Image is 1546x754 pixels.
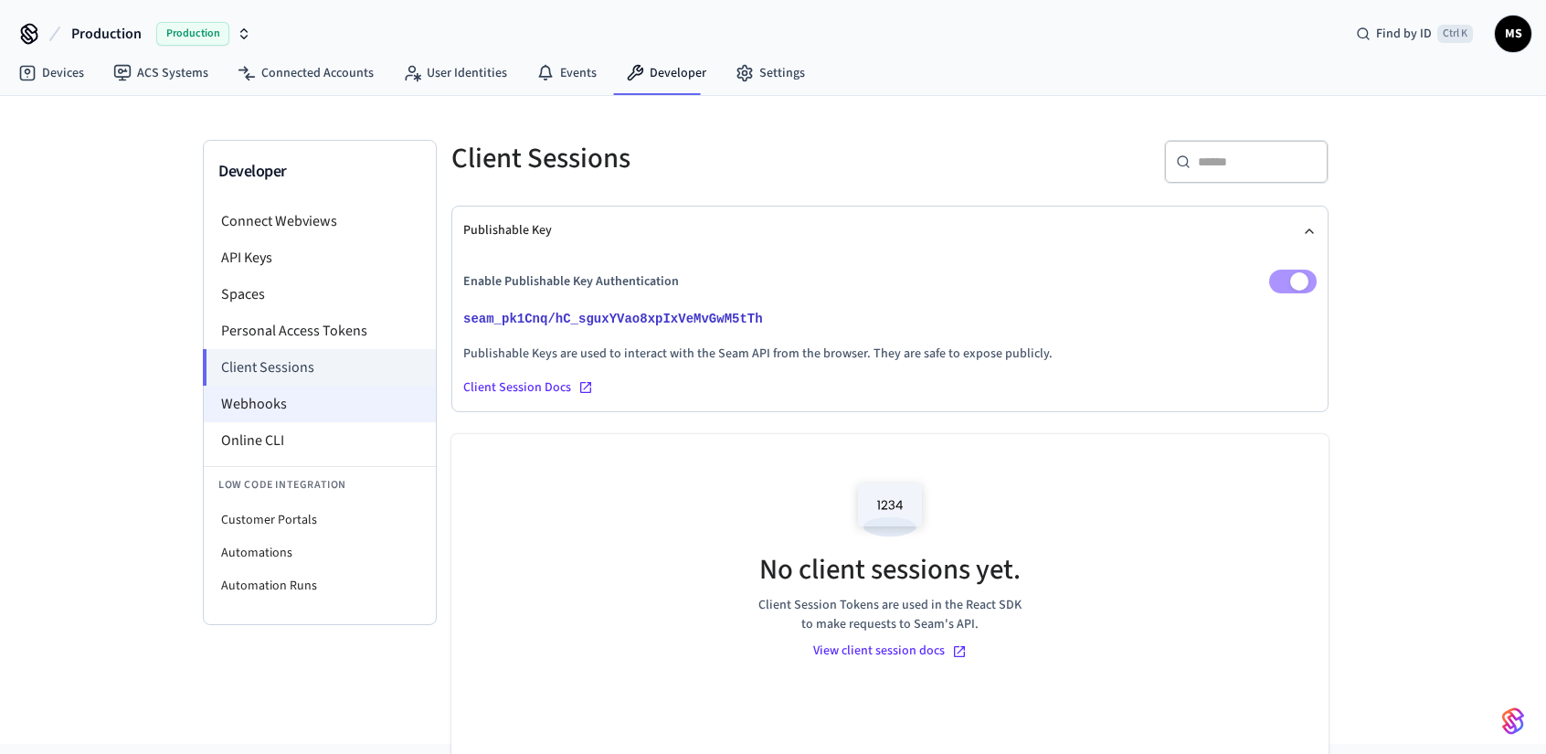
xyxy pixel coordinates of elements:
a: Developer [611,57,721,90]
a: User Identities [388,57,522,90]
a: Events [522,57,611,90]
a: Client Session Docs [463,378,1317,397]
span: Find by ID [1376,25,1432,43]
img: SeamLogoGradient.69752ec5.svg [1502,706,1524,736]
li: Automation Runs [204,569,436,602]
p: Publishable Keys are used to interact with the Seam API from the browser. They are safe to expose... [463,345,1317,364]
a: Devices [4,57,99,90]
span: Ctrl K [1437,25,1473,43]
span: Production [156,22,229,46]
p: Enable Publishable Key Authentication [463,272,679,292]
a: Connected Accounts [223,57,388,90]
li: Spaces [204,276,436,313]
li: Customer Portals [204,504,436,536]
li: Client Sessions [203,349,436,386]
li: Personal Access Tokens [204,313,436,349]
h5: Client Sessions [451,140,879,177]
li: Low Code Integration [204,466,436,504]
li: Connect Webviews [204,203,436,239]
div: Find by IDCtrl K [1341,17,1488,50]
li: API Keys [204,239,436,276]
h3: Developer [218,159,421,185]
span: MS [1497,17,1530,50]
img: Access Codes Empty State [849,471,931,548]
li: Automations [204,536,436,569]
a: ACS Systems [99,57,223,90]
button: Publishable Key [463,207,1317,255]
span: Client Session Tokens are used in the React SDK to make requests to Seam's API. [753,596,1027,634]
li: Online CLI [204,422,436,459]
span: Production [71,23,142,45]
h5: No client sessions yet. [759,551,1021,589]
a: View client session docs [813,642,967,661]
div: Publishable Key [463,255,1317,411]
a: Settings [721,57,820,90]
li: Webhooks [204,386,436,422]
button: seam_pk1Cnq/hC_sguxYVao8xpIxVeMvGwM5tTh [460,308,781,330]
button: MS [1495,16,1531,52]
